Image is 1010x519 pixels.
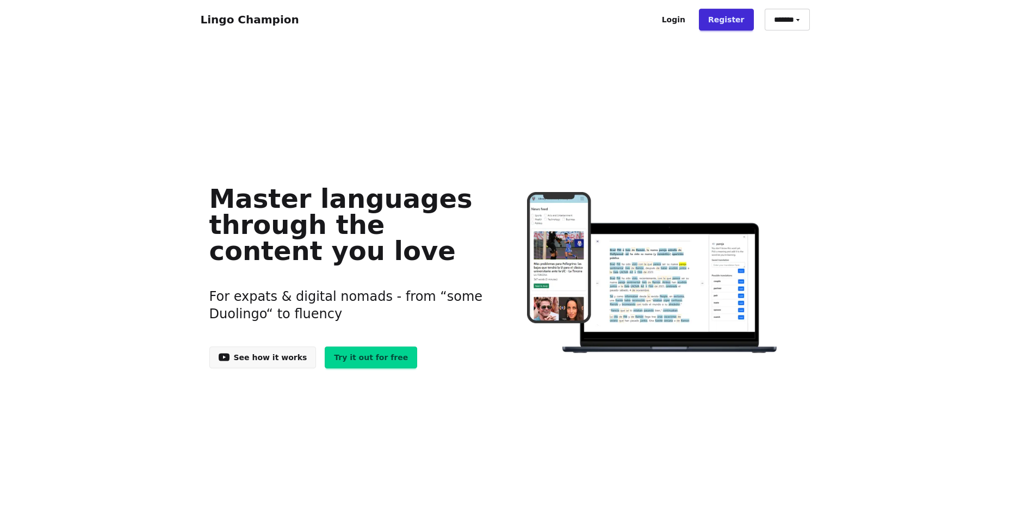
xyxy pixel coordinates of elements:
[325,347,417,368] a: Try it out for free
[209,275,488,336] h3: For expats & digital nomads - from “some Duolingo“ to fluency
[201,13,299,26] a: Lingo Champion
[653,9,695,30] a: Login
[505,192,801,355] img: Learn languages online
[209,347,317,368] a: See how it works
[209,186,488,264] h1: Master languages through the content you love
[699,9,754,30] a: Register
